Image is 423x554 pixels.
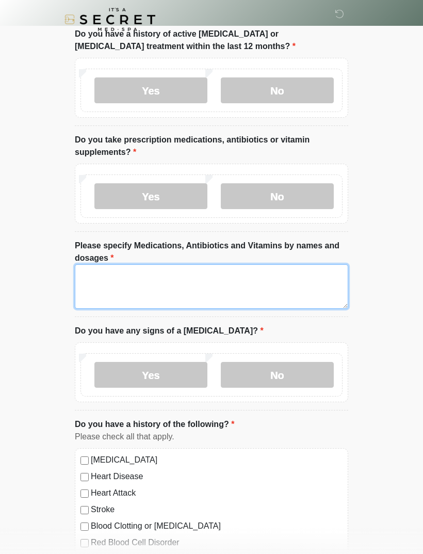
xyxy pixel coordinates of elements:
input: Red Blood Cell Disorder [80,539,89,547]
label: Yes [94,362,207,388]
label: No [221,362,334,388]
input: Heart Disease [80,473,89,481]
label: Do you have a history of the following? [75,418,234,431]
input: [MEDICAL_DATA] [80,456,89,465]
label: [MEDICAL_DATA] [91,454,343,466]
label: Please specify Medications, Antibiotics and Vitamins by names and dosages [75,240,348,264]
label: Heart Attack [91,487,343,499]
img: It's A Secret Med Spa Logo [64,8,155,31]
label: Red Blood Cell Disorder [91,536,343,549]
input: Blood Clotting or [MEDICAL_DATA] [80,523,89,531]
label: No [221,183,334,209]
label: Blood Clotting or [MEDICAL_DATA] [91,520,343,532]
label: Yes [94,77,207,103]
input: Heart Attack [80,489,89,498]
div: Please check all that apply. [75,431,348,443]
label: Do you have any signs of a [MEDICAL_DATA]? [75,325,264,337]
input: Stroke [80,506,89,514]
label: No [221,77,334,103]
label: Heart Disease [91,470,343,483]
label: Do you take prescription medications, antibiotics or vitamin supplements? [75,134,348,159]
label: Yes [94,183,207,209]
label: Do you have a history of active [MEDICAL_DATA] or [MEDICAL_DATA] treatment within the last 12 mon... [75,28,348,53]
label: Stroke [91,503,343,516]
